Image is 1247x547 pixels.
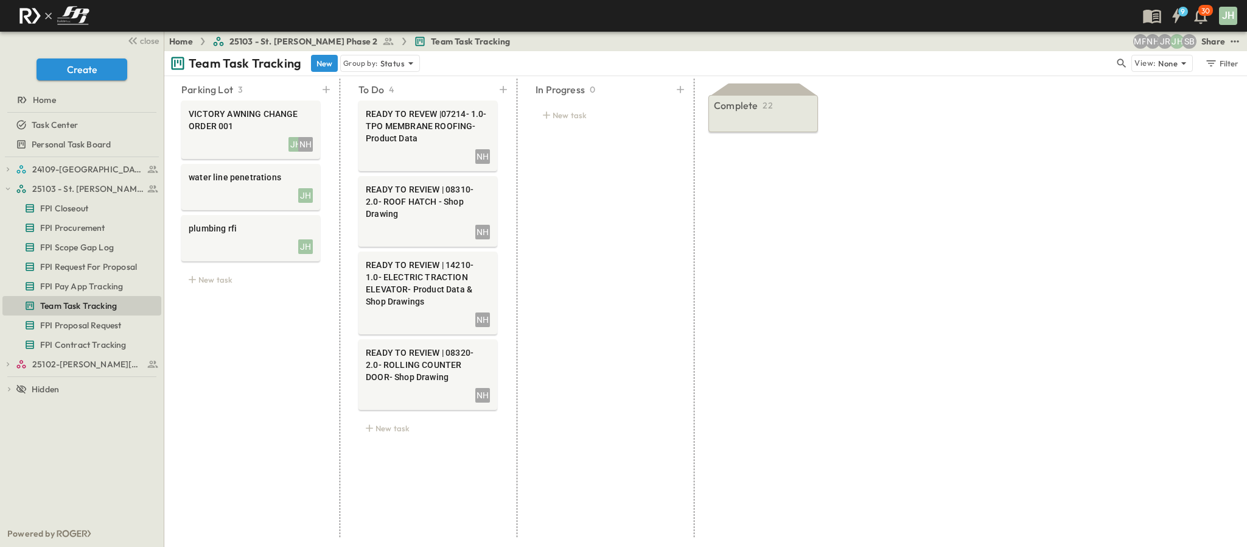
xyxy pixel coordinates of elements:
[2,336,159,353] a: FPI Contract Tracking
[16,161,159,178] a: 24109-St. Teresa of Calcutta Parish Hall
[229,35,378,48] span: 25103 - St. [PERSON_NAME] Phase 2
[358,176,497,247] div: READY TO REVIEW | 08310- 2.0- ROOF HATCH - Shop DrawingNH
[298,188,313,203] div: JH
[1219,7,1237,25] div: JH
[475,312,490,327] div: NH
[288,137,303,152] div: JH
[189,108,313,132] span: VICTORY AWNING CHANGE ORDER 001
[763,99,772,111] p: 22
[2,297,159,314] a: Team Task Tracking
[358,252,497,334] div: READY TO REVIEW | 14210- 1.0- ELECTRIC TRACTION ELEVATOR- Product Data & Shop DrawingsNH
[2,277,161,296] div: FPI Pay App Trackingtest
[32,183,144,195] span: 25103 - St. [PERSON_NAME] Phase 2
[40,202,88,214] span: FPI Closeout
[1204,57,1239,70] div: Filter
[475,388,490,403] div: NH
[1164,5,1189,27] button: 9
[1201,35,1225,48] div: Share
[1134,57,1156,70] p: View:
[2,218,161,238] div: FPI Procurementtest
[32,163,144,175] span: 24109-St. Teresa of Calcutta Parish Hall
[40,261,137,273] span: FPI Request For Proposal
[1170,34,1184,49] div: Jose Hurtado (jhurtado@fpibuilders.com)
[2,239,159,256] a: FPI Scope Gap Log
[15,3,94,29] img: c8d7d1ed905e502e8f77bf7063faec64e13b34fdb1f2bdd94b0e311fc34f8000.png
[358,339,497,410] div: READY TO REVIEW | 08320- 2.0- ROLLING COUNTER DOOR- Shop DrawingNH
[358,420,497,437] div: New task
[1228,34,1242,49] button: test
[181,101,320,159] div: VICTORY AWNING CHANGE ORDER 001JHNH
[358,101,497,171] div: READY TO REVEW |07214- 1.0- TPO MEMBRANE ROOFING- Product DataNH
[16,180,159,197] a: 25103 - St. [PERSON_NAME] Phase 2
[33,94,56,106] span: Home
[1201,6,1210,16] p: 30
[181,82,233,97] p: Parking Lot
[298,137,313,152] div: NH
[40,241,114,253] span: FPI Scope Gap Log
[389,83,394,96] p: 4
[2,278,159,295] a: FPI Pay App Tracking
[1200,55,1242,72] button: Filter
[181,271,320,288] div: New task
[238,83,243,96] p: 3
[366,259,490,308] span: READY TO REVIEW | 14210- 1.0- ELECTRIC TRACTION ELEVATOR- Product Data & Shop Drawings
[40,280,123,292] span: FPI Pay App Tracking
[298,239,313,254] div: JH
[714,98,758,113] p: Complete
[40,222,105,234] span: FPI Procurement
[40,319,121,331] span: FPI Proposal Request
[32,138,111,150] span: Personal Task Board
[189,222,313,235] span: plumbing rfi
[181,164,320,210] div: water line penetrationsJH
[358,82,384,97] p: To Do
[2,91,159,108] a: Home
[181,215,320,261] div: plumbing rfiJH
[431,35,510,48] span: Team Task Tracking
[189,55,301,72] p: Team Task Tracking
[2,179,161,199] div: 25103 - St. [PERSON_NAME] Phase 2test
[212,35,395,48] a: 25103 - St. [PERSON_NAME] Phase 2
[380,57,405,69] p: Status
[536,107,674,124] div: New task
[140,35,159,47] span: close
[1133,34,1148,49] div: Monica Pruteanu (mpruteanu@fpibuilders.com)
[32,119,78,131] span: Task Center
[475,225,490,239] div: NH
[16,356,159,373] a: 25102-Christ The Redeemer Anglican Church
[366,183,490,220] span: READY TO REVIEW | 08310- 2.0- ROOF HATCH - Shop Drawing
[414,35,510,48] a: Team Task Tracking
[2,116,159,133] a: Task Center
[40,300,117,312] span: Team Task Tracking
[122,32,161,49] button: close
[40,339,127,351] span: FPI Contract Tracking
[1218,5,1238,26] button: JH
[2,355,161,374] div: 25102-Christ The Redeemer Anglican Churchtest
[189,171,313,183] span: water line penetrations
[2,296,161,316] div: Team Task Trackingtest
[1182,34,1196,49] div: Sterling Barnett (sterling@fpibuilders.com)
[536,82,585,97] p: In Progress
[1181,7,1185,16] h6: 9
[366,347,490,383] span: READY TO REVIEW | 08320- 2.0- ROLLING COUNTER DOOR- Shop Drawing
[2,199,161,218] div: FPI Closeouttest
[590,83,595,96] p: 0
[32,358,144,370] span: 25102-Christ The Redeemer Anglican Church
[2,238,161,257] div: FPI Scope Gap Logtest
[311,55,338,72] button: New
[2,200,159,217] a: FPI Closeout
[2,258,159,275] a: FPI Request For Proposal
[169,35,517,48] nav: breadcrumbs
[475,149,490,164] div: NH
[2,219,159,236] a: FPI Procurement
[169,35,193,48] a: Home
[2,316,161,335] div: FPI Proposal Requesttest
[1158,57,1178,69] p: None
[2,317,159,334] a: FPI Proposal Request
[1158,34,1172,49] div: Jayden Ramirez (jramirez@fpibuilders.com)
[2,160,161,179] div: 24109-St. Teresa of Calcutta Parish Halltest
[2,136,159,153] a: Personal Task Board
[37,58,127,80] button: Create
[366,108,490,144] span: READY TO REVEW |07214- 1.0- TPO MEMBRANE ROOFING- Product Data
[2,135,161,154] div: Personal Task Boardtest
[343,57,378,69] p: Group by:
